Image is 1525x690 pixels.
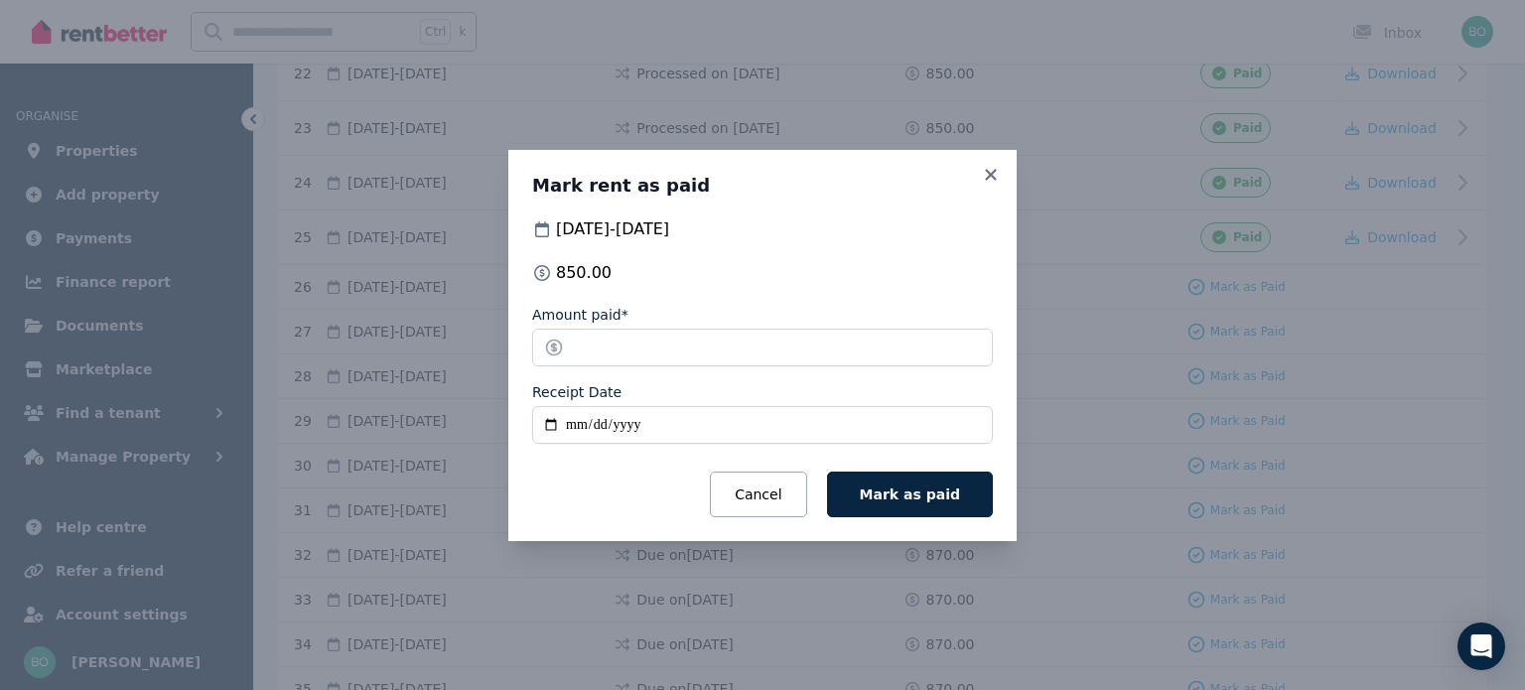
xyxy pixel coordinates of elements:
[556,217,669,241] span: [DATE] - [DATE]
[860,486,960,502] span: Mark as paid
[827,472,993,517] button: Mark as paid
[556,261,612,285] span: 850.00
[532,382,622,402] label: Receipt Date
[532,305,628,325] label: Amount paid*
[710,472,806,517] button: Cancel
[1457,622,1505,670] div: Open Intercom Messenger
[532,174,993,198] h3: Mark rent as paid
